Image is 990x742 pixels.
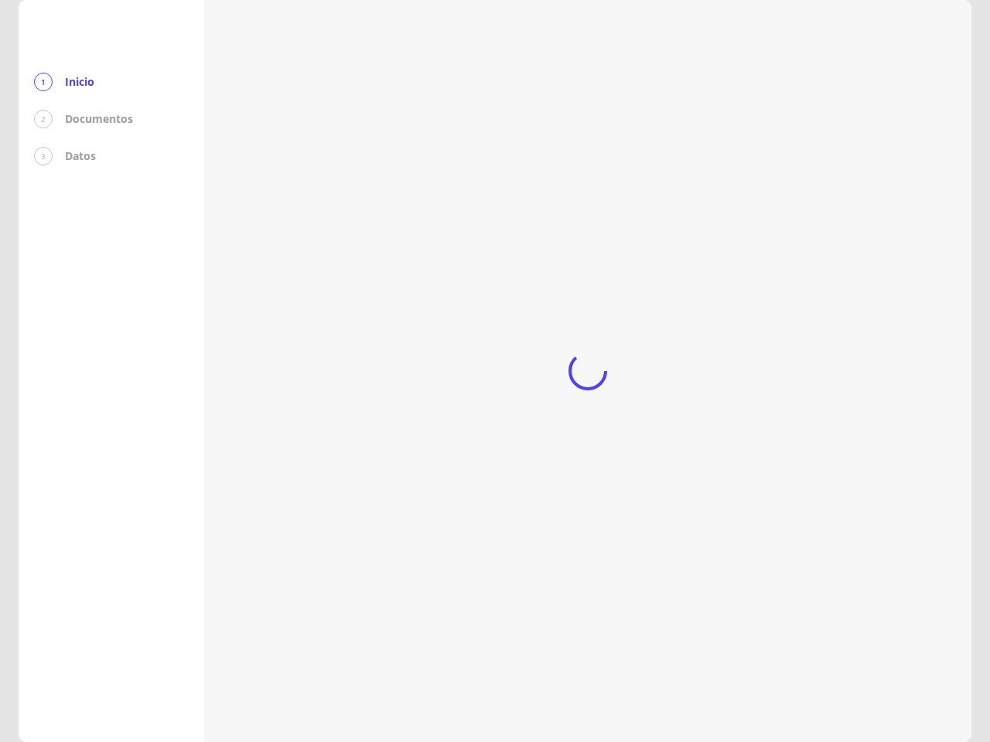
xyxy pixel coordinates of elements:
[65,148,96,164] p: Datos
[34,147,53,165] div: 3
[65,111,133,127] p: Documentos
[34,73,53,91] div: 1
[34,110,53,128] div: 2
[65,74,94,90] p: Inicio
